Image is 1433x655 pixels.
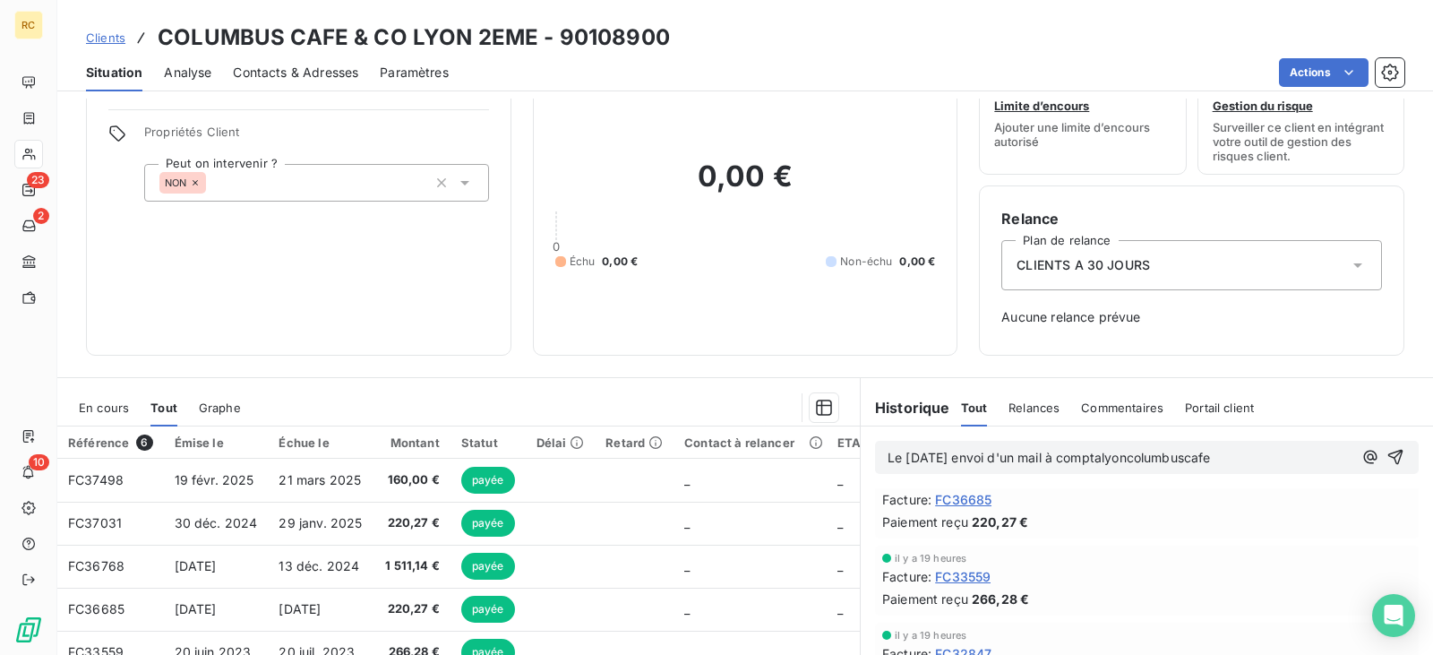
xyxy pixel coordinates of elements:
[837,601,843,616] span: _
[68,435,153,451] div: Référence
[33,208,49,224] span: 2
[279,472,361,487] span: 21 mars 2025
[136,435,152,451] span: 6
[605,435,663,450] div: Retard
[175,435,258,450] div: Émise le
[206,175,220,191] input: Ajouter une valeur
[279,435,364,450] div: Échue le
[684,558,690,573] span: _
[1279,58,1369,87] button: Actions
[555,159,936,212] h2: 0,00 €
[144,125,489,150] span: Propriétés Client
[175,472,254,487] span: 19 févr. 2025
[882,490,931,509] span: Facture :
[1017,256,1150,274] span: CLIENTS A 30 JOURS
[861,397,950,418] h6: Historique
[895,553,966,564] span: il y a 19 heures
[684,601,690,616] span: _
[837,558,843,573] span: _
[86,30,125,45] span: Clients
[882,513,968,531] span: Paiement reçu
[553,239,560,254] span: 0
[979,51,1186,175] button: Limite d’encoursAjouter une limite d’encours autorisé
[385,514,440,532] span: 220,27 €
[175,515,258,530] span: 30 déc. 2024
[1213,120,1389,163] span: Surveiller ce client en intégrant votre outil de gestion des risques client.
[935,490,991,509] span: FC36685
[68,472,124,487] span: FC37498
[233,64,358,82] span: Contacts & Adresses
[29,454,49,470] span: 10
[199,401,241,415] span: Graphe
[837,435,1027,450] div: ETAT FACTURE CHEZ LE CLIENT
[888,450,1211,465] span: Le [DATE] envoi d'un mail à comptalyoncolumbuscafe
[1197,51,1404,175] button: Gestion du risqueSurveiller ce client en intégrant votre outil de gestion des risques client.
[68,558,124,573] span: FC36768
[602,254,638,270] span: 0,00 €
[164,64,211,82] span: Analyse
[882,567,931,586] span: Facture :
[385,471,440,489] span: 160,00 €
[994,120,1171,149] span: Ajouter une limite d’encours autorisé
[461,553,515,580] span: payée
[86,29,125,47] a: Clients
[899,254,935,270] span: 0,00 €
[175,558,217,573] span: [DATE]
[150,401,177,415] span: Tout
[14,11,43,39] div: RC
[79,401,129,415] span: En cours
[840,254,892,270] span: Non-échu
[165,177,186,188] span: NON
[68,601,124,616] span: FC36685
[461,596,515,623] span: payée
[972,513,1028,531] span: 220,27 €
[684,435,816,450] div: Contact à relancer
[175,601,217,616] span: [DATE]
[1008,401,1060,415] span: Relances
[461,467,515,494] span: payée
[895,630,966,641] span: il y a 19 heures
[684,515,690,530] span: _
[1081,401,1163,415] span: Commentaires
[1001,208,1382,229] h6: Relance
[68,515,122,530] span: FC37031
[380,64,449,82] span: Paramètres
[279,515,362,530] span: 29 janv. 2025
[837,472,843,487] span: _
[882,590,968,608] span: Paiement reçu
[1001,308,1382,326] span: Aucune relance prévue
[972,590,1029,608] span: 266,28 €
[385,600,440,618] span: 220,27 €
[461,435,515,450] div: Statut
[461,510,515,537] span: payée
[279,558,359,573] span: 13 déc. 2024
[14,616,43,644] img: Logo LeanPay
[27,172,49,188] span: 23
[158,22,670,54] h3: COLUMBUS CAFE & CO LYON 2EME - 90108900
[385,435,440,450] div: Montant
[536,435,585,450] div: Délai
[279,601,321,616] span: [DATE]
[570,254,596,270] span: Échu
[385,557,440,575] span: 1 511,14 €
[684,472,690,487] span: _
[837,515,843,530] span: _
[1185,401,1254,415] span: Portail client
[1213,99,1313,113] span: Gestion du risque
[86,64,142,82] span: Situation
[1372,594,1415,637] div: Open Intercom Messenger
[961,401,988,415] span: Tout
[994,99,1089,113] span: Limite d’encours
[935,567,991,586] span: FC33559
